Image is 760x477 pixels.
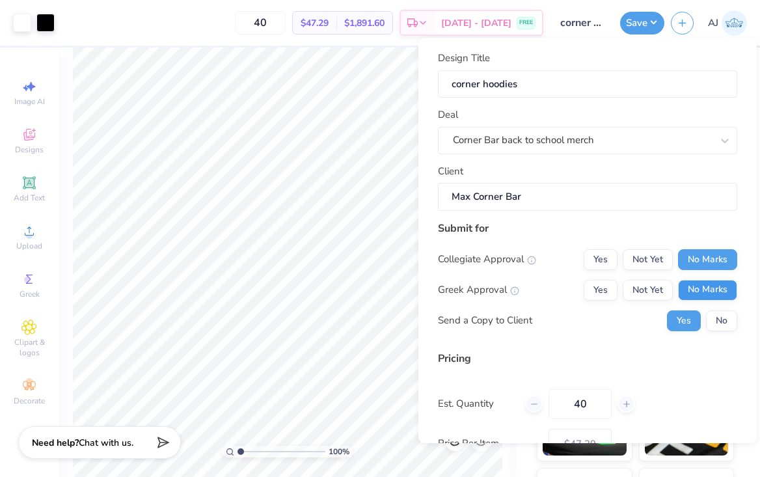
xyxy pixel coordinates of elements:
[14,396,45,406] span: Decorate
[438,51,490,66] label: Design Title
[16,241,42,251] span: Upload
[438,107,458,122] label: Deal
[438,252,536,267] div: Collegiate Approval
[14,193,45,203] span: Add Text
[550,10,614,36] input: Untitled Design
[329,446,349,457] span: 100 %
[438,396,515,411] label: Est. Quantity
[708,16,718,31] span: AJ
[20,289,40,299] span: Greek
[438,221,737,236] div: Submit for
[235,11,286,34] input: – –
[623,249,673,270] button: Not Yet
[584,280,617,301] button: Yes
[15,144,44,155] span: Designs
[438,351,737,366] div: Pricing
[620,12,664,34] button: Save
[438,313,532,328] div: Send a Copy to Client
[584,249,617,270] button: Yes
[438,183,737,211] input: e.g. Ethan Linker
[722,10,747,36] img: Alaina Jones
[32,437,79,449] strong: Need help?
[79,437,133,449] span: Chat with us.
[7,337,52,358] span: Clipart & logos
[678,249,737,270] button: No Marks
[301,16,329,30] span: $47.29
[549,389,612,419] input: – –
[623,280,673,301] button: Not Yet
[344,16,385,30] span: $1,891.60
[706,310,737,331] button: No
[667,310,701,331] button: Yes
[441,16,511,30] span: [DATE] - [DATE]
[14,96,45,107] span: Image AI
[519,18,533,27] span: FREE
[678,280,737,301] button: No Marks
[438,282,519,297] div: Greek Approval
[708,10,747,36] a: AJ
[438,164,463,179] label: Client
[438,436,539,451] label: Price Per Item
